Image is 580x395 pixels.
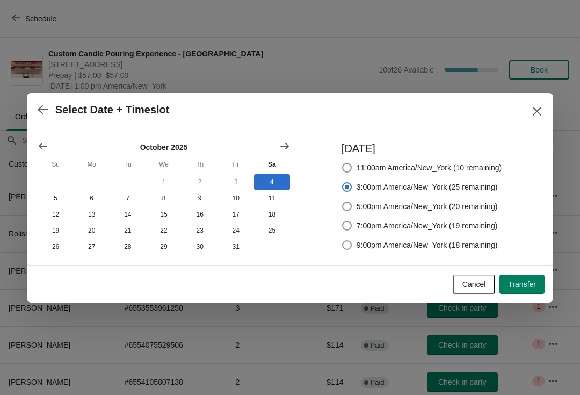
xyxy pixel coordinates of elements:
[527,102,547,121] button: Close
[74,239,110,255] button: Monday October 27 2025
[499,275,545,294] button: Transfer
[110,190,146,206] button: Tuesday October 7 2025
[508,280,536,289] span: Transfer
[254,206,290,222] button: Saturday October 18 2025
[182,206,218,222] button: Thursday October 16 2025
[146,206,182,222] button: Wednesday October 15 2025
[218,155,254,174] th: Friday
[357,162,502,173] span: 11:00am America/New_York (10 remaining)
[74,222,110,239] button: Monday October 20 2025
[110,222,146,239] button: Tuesday October 21 2025
[74,206,110,222] button: Monday October 13 2025
[254,155,290,174] th: Saturday
[110,239,146,255] button: Tuesday October 28 2025
[357,240,498,250] span: 9:00pm America/New_York (18 remaining)
[146,174,182,190] button: Wednesday October 1 2025
[38,239,74,255] button: Sunday October 26 2025
[146,190,182,206] button: Wednesday October 8 2025
[74,155,110,174] th: Monday
[275,137,294,156] button: Show next month, November 2025
[33,137,53,156] button: Show previous month, September 2025
[357,220,498,231] span: 7:00pm America/New_York (19 remaining)
[462,280,486,289] span: Cancel
[146,239,182,255] button: Wednesday October 29 2025
[254,174,290,190] button: Today Saturday October 4 2025
[110,206,146,222] button: Tuesday October 14 2025
[218,239,254,255] button: Friday October 31 2025
[182,239,218,255] button: Thursday October 30 2025
[357,182,498,192] span: 3:00pm America/New_York (25 remaining)
[218,206,254,222] button: Friday October 17 2025
[38,155,74,174] th: Sunday
[254,190,290,206] button: Saturday October 11 2025
[218,174,254,190] button: Friday October 3 2025
[38,190,74,206] button: Sunday October 5 2025
[254,222,290,239] button: Saturday October 25 2025
[55,104,170,116] h2: Select Date + Timeslot
[74,190,110,206] button: Monday October 6 2025
[218,222,254,239] button: Friday October 24 2025
[146,155,182,174] th: Wednesday
[110,155,146,174] th: Tuesday
[182,155,218,174] th: Thursday
[182,222,218,239] button: Thursday October 23 2025
[342,141,502,156] h3: [DATE]
[453,275,496,294] button: Cancel
[38,206,74,222] button: Sunday October 12 2025
[146,222,182,239] button: Wednesday October 22 2025
[357,201,498,212] span: 5:00pm America/New_York (20 remaining)
[218,190,254,206] button: Friday October 10 2025
[182,190,218,206] button: Thursday October 9 2025
[38,222,74,239] button: Sunday October 19 2025
[182,174,218,190] button: Thursday October 2 2025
